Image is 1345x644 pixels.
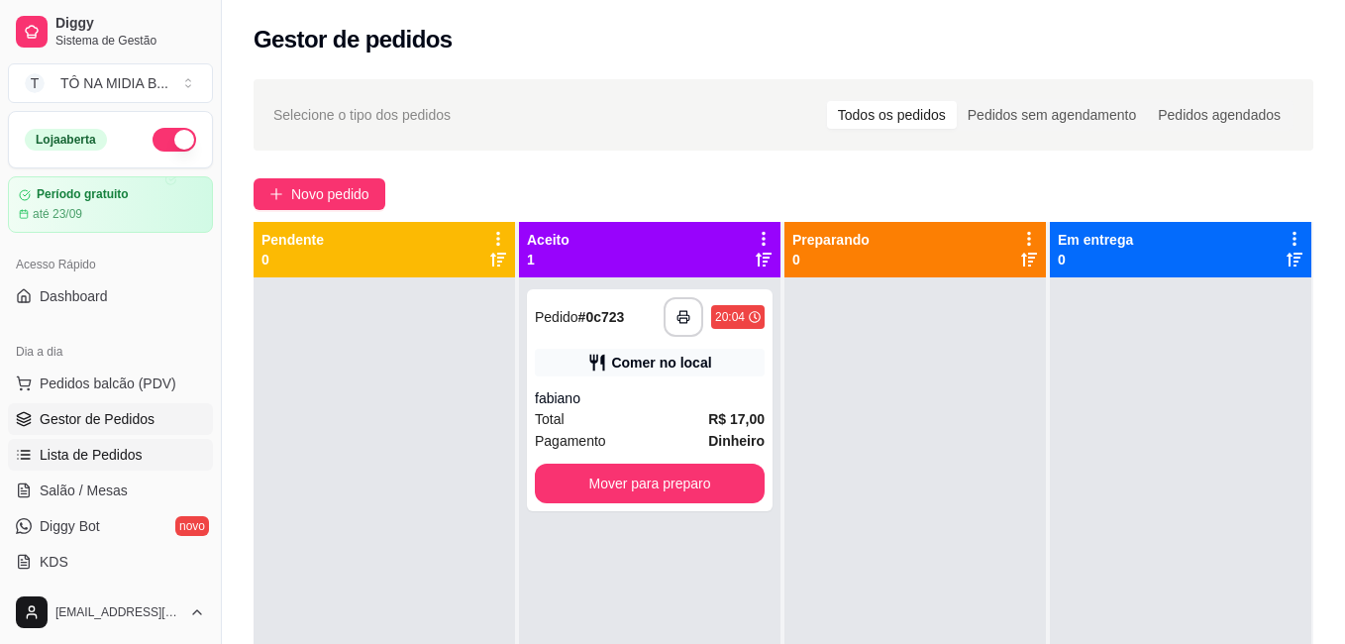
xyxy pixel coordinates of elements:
a: DiggySistema de Gestão [8,8,213,55]
div: Pedidos agendados [1147,101,1292,129]
div: Pedidos sem agendamento [957,101,1147,129]
strong: # 0c723 [578,309,625,325]
a: Lista de Pedidos [8,439,213,471]
strong: Dinheiro [708,433,765,449]
p: 0 [261,250,324,269]
div: 20:04 [715,309,745,325]
h2: Gestor de pedidos [254,24,453,55]
a: Salão / Mesas [8,475,213,506]
article: Período gratuito [37,187,129,202]
span: Pedidos balcão (PDV) [40,374,176,393]
div: Dia a dia [8,336,213,368]
button: Pedidos balcão (PDV) [8,368,213,399]
button: Select a team [8,63,213,103]
p: 0 [792,250,870,269]
span: Lista de Pedidos [40,445,143,465]
a: KDS [8,546,213,578]
div: TÔ NA MIDIA B ... [60,73,168,93]
p: Aceito [527,230,569,250]
p: 1 [527,250,569,269]
a: Gestor de Pedidos [8,403,213,435]
a: Período gratuitoaté 23/09 [8,176,213,233]
a: Diggy Botnovo [8,510,213,542]
p: 0 [1058,250,1133,269]
span: Diggy Bot [40,516,100,536]
div: Acesso Rápido [8,249,213,280]
span: KDS [40,552,68,572]
span: plus [269,187,283,201]
div: Comer no local [611,353,711,373]
button: Alterar Status [153,128,196,152]
span: Sistema de Gestão [55,33,205,49]
strong: R$ 17,00 [708,411,765,427]
p: Preparando [792,230,870,250]
span: Novo pedido [291,183,369,205]
span: T [25,73,45,93]
button: [EMAIL_ADDRESS][DOMAIN_NAME] [8,589,213,636]
span: Gestor de Pedidos [40,409,155,429]
span: Pedido [535,309,578,325]
p: Em entrega [1058,230,1133,250]
div: Loja aberta [25,129,107,151]
span: Diggy [55,15,205,33]
button: Novo pedido [254,178,385,210]
div: fabiano [535,388,765,408]
p: Pendente [261,230,324,250]
article: até 23/09 [33,206,82,222]
span: Total [535,408,565,430]
span: Selecione o tipo dos pedidos [273,104,451,126]
span: Salão / Mesas [40,481,128,500]
a: Dashboard [8,280,213,312]
span: Dashboard [40,286,108,306]
span: Pagamento [535,430,606,452]
button: Mover para preparo [535,464,765,503]
span: [EMAIL_ADDRESS][DOMAIN_NAME] [55,604,181,620]
div: Todos os pedidos [827,101,957,129]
